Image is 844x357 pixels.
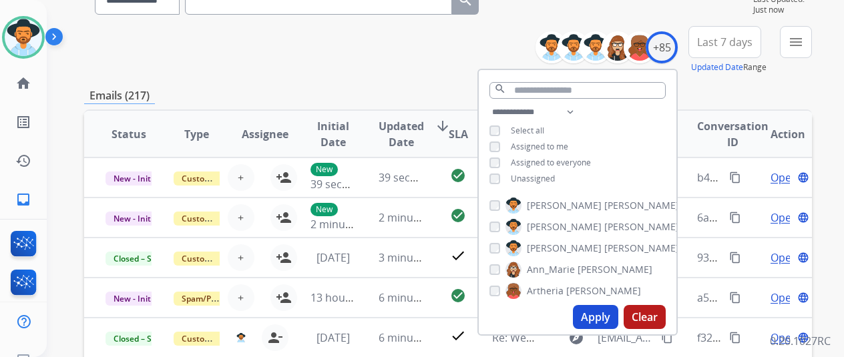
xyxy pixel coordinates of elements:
[379,170,457,185] span: 39 seconds ago
[744,111,812,157] th: Action
[511,157,591,168] span: Assigned to everyone
[174,252,260,266] span: Customer Support
[242,126,288,142] span: Assignee
[228,164,254,191] button: +
[797,292,809,304] mat-icon: language
[228,244,254,271] button: +
[310,118,357,150] span: Initial Date
[174,212,260,226] span: Customer Support
[15,153,31,169] mat-icon: history
[105,332,180,346] span: Closed – Solved
[688,26,761,58] button: Last 7 days
[527,263,575,276] span: Ann_Marie
[729,252,741,264] mat-icon: content_copy
[566,284,641,298] span: [PERSON_NAME]
[494,83,506,95] mat-icon: search
[598,330,653,346] span: [EMAIL_ADDRESS][DOMAIN_NAME]
[276,290,292,306] mat-icon: person_add
[450,167,466,184] mat-icon: check_circle
[511,141,568,152] span: Assigned to me
[770,333,831,349] p: 0.20.1027RC
[316,330,350,345] span: [DATE]
[310,177,389,192] span: 39 seconds ago
[15,114,31,130] mat-icon: list_alt
[578,263,652,276] span: [PERSON_NAME]
[573,305,618,329] button: Apply
[646,31,678,63] div: +85
[511,125,544,136] span: Select all
[379,330,450,345] span: 6 minutes ago
[379,118,424,150] span: Updated Date
[228,284,254,311] button: +
[276,210,292,226] mat-icon: person_add
[379,290,450,305] span: 6 minutes ago
[450,328,466,344] mat-icon: check
[105,252,180,266] span: Closed – Solved
[753,5,812,15] span: Just now
[797,332,809,344] mat-icon: language
[450,248,466,264] mat-icon: check
[238,210,244,226] span: +
[105,212,168,226] span: New - Initial
[771,290,798,306] span: Open
[174,332,260,346] span: Customer Support
[450,288,466,304] mat-icon: check_circle
[797,171,809,184] mat-icon: language
[435,118,451,134] mat-icon: arrow_downward
[697,118,769,150] span: Conversation ID
[449,126,468,142] span: SLA
[568,330,584,346] mat-icon: explore
[788,34,804,50] mat-icon: menu
[238,250,244,266] span: +
[691,62,743,73] button: Updated Date
[174,171,260,186] span: Customer Support
[797,252,809,264] mat-icon: language
[691,61,767,73] span: Range
[5,19,42,56] img: avatar
[511,173,555,184] span: Unassigned
[105,171,168,186] span: New - Initial
[527,220,602,234] span: [PERSON_NAME]
[729,212,741,224] mat-icon: content_copy
[379,250,450,265] span: 3 minutes ago
[604,242,679,255] span: [PERSON_NAME]
[771,210,798,226] span: Open
[84,87,155,104] p: Emails (217)
[310,163,338,176] p: New
[228,204,254,231] button: +
[276,169,292,186] mat-icon: person_add
[236,333,245,342] img: agent-avatar
[697,39,753,45] span: Last 7 days
[267,330,283,346] mat-icon: person_remove
[238,169,244,186] span: +
[527,242,602,255] span: [PERSON_NAME]
[450,208,466,224] mat-icon: check_circle
[729,332,741,344] mat-icon: content_copy
[105,292,168,306] span: New - Initial
[492,330,813,345] span: Re: Webform from [EMAIL_ADDRESS][DOMAIN_NAME] on [DATE]
[527,199,602,212] span: [PERSON_NAME]
[624,305,666,329] button: Clear
[771,330,798,346] span: Open
[797,212,809,224] mat-icon: language
[15,75,31,91] mat-icon: home
[604,220,679,234] span: [PERSON_NAME]
[112,126,146,142] span: Status
[310,290,377,305] span: 13 hours ago
[184,126,209,142] span: Type
[276,250,292,266] mat-icon: person_add
[15,192,31,208] mat-icon: inbox
[604,199,679,212] span: [PERSON_NAME]
[316,250,350,265] span: [DATE]
[174,292,248,306] span: Spam/Phishing
[729,292,741,304] mat-icon: content_copy
[527,284,564,298] span: Artheria
[771,250,798,266] span: Open
[771,169,798,186] span: Open
[729,171,741,184] mat-icon: content_copy
[310,203,338,216] p: New
[310,217,382,232] span: 2 minutes ago
[238,290,244,306] span: +
[661,332,673,344] mat-icon: content_copy
[379,210,450,225] span: 2 minutes ago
